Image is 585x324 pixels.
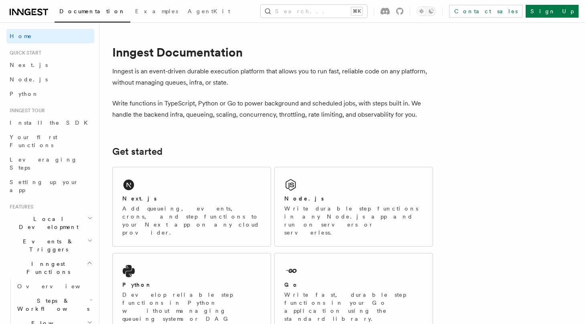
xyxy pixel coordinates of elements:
[351,7,362,15] kbd: ⌘K
[10,91,39,97] span: Python
[10,134,57,148] span: Your first Functions
[6,175,94,197] a: Setting up your app
[10,156,77,171] span: Leveraging Steps
[122,194,157,202] h2: Next.js
[6,115,94,130] a: Install the SDK
[417,6,436,16] button: Toggle dark mode
[284,281,299,289] h2: Go
[122,281,152,289] h2: Python
[6,237,87,253] span: Events & Triggers
[14,294,94,316] button: Steps & Workflows
[6,215,87,231] span: Local Development
[6,212,94,234] button: Local Development
[112,98,433,120] p: Write functions in TypeScript, Python or Go to power background and scheduled jobs, with steps bu...
[14,279,94,294] a: Overview
[6,130,94,152] a: Your first Functions
[6,152,94,175] a: Leveraging Steps
[112,66,433,88] p: Inngest is an event-driven durable execution platform that allows you to run fast, reliable code ...
[135,8,178,14] span: Examples
[6,72,94,87] a: Node.js
[526,5,579,18] a: Sign Up
[55,2,130,22] a: Documentation
[6,260,87,276] span: Inngest Functions
[10,62,48,68] span: Next.js
[6,87,94,101] a: Python
[112,45,433,59] h1: Inngest Documentation
[130,2,183,22] a: Examples
[122,205,261,237] p: Add queueing, events, crons, and step functions to your Next app on any cloud provider.
[6,234,94,257] button: Events & Triggers
[6,204,33,210] span: Features
[10,179,79,193] span: Setting up your app
[17,283,100,290] span: Overview
[59,8,126,14] span: Documentation
[10,76,48,83] span: Node.js
[284,205,423,237] p: Write durable step functions in any Node.js app and run on servers or serverless.
[284,194,324,202] h2: Node.js
[284,291,423,323] p: Write fast, durable step functions in your Go application using the standard library.
[6,257,94,279] button: Inngest Functions
[183,2,235,22] a: AgentKit
[274,167,433,247] a: Node.jsWrite durable step functions in any Node.js app and run on servers or serverless.
[449,5,522,18] a: Contact sales
[10,119,93,126] span: Install the SDK
[112,146,162,157] a: Get started
[188,8,230,14] span: AgentKit
[6,58,94,72] a: Next.js
[261,5,367,18] button: Search...⌘K
[10,32,32,40] span: Home
[6,107,45,114] span: Inngest tour
[6,29,94,43] a: Home
[6,50,41,56] span: Quick start
[112,167,271,247] a: Next.jsAdd queueing, events, crons, and step functions to your Next app on any cloud provider.
[14,297,89,313] span: Steps & Workflows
